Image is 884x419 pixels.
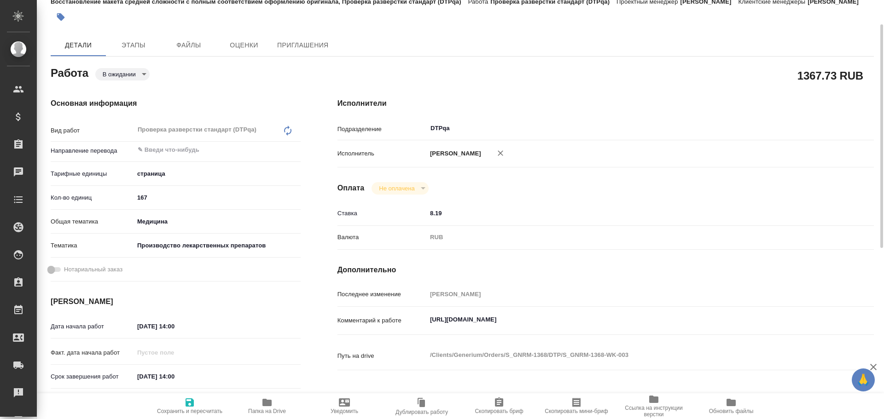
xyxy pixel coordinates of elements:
[427,230,829,245] div: RUB
[460,393,538,419] button: Скопировать бриф
[376,184,417,192] button: Не оплачена
[337,98,874,109] h4: Исполнители
[51,241,134,250] p: Тематика
[337,290,427,299] p: Последнее изменение
[277,40,329,51] span: Приглашения
[337,351,427,361] p: Путь на drive
[100,70,139,78] button: В ожидании
[824,127,826,129] button: Open
[427,347,829,363] textarea: /Clients/Generium/Orders/S_GNRM-1368/DTP/S_GNRM-1368-WK-003
[395,409,448,415] span: Дублировать работу
[621,405,687,418] span: Ссылка на инструкции верстки
[134,191,301,204] input: ✎ Введи что-нибудь
[51,146,134,155] p: Направление перевода
[134,346,215,359] input: Пустое поле
[337,209,427,218] p: Ставка
[427,149,481,158] p: [PERSON_NAME]
[51,296,301,307] h4: [PERSON_NAME]
[692,393,770,419] button: Обновить файлы
[134,238,301,253] div: Производство лекарственных препаратов
[151,393,228,419] button: Сохранить и пересчитать
[709,408,754,414] span: Обновить файлы
[134,370,215,383] input: ✎ Введи что-нибудь
[337,183,365,194] h4: Оплата
[157,408,222,414] span: Сохранить и пересчитать
[855,370,871,390] span: 🙏
[615,393,692,419] button: Ссылка на инструкции верстки
[427,287,829,301] input: Пустое поле
[51,322,134,331] p: Дата начала работ
[111,40,156,51] span: Этапы
[337,316,427,325] p: Комментарий к работе
[228,393,306,419] button: Папка на Drive
[372,182,428,195] div: В ожидании
[51,372,134,381] p: Срок завершения работ
[134,214,301,230] div: Медицина
[337,264,874,276] h4: Дополнительно
[427,312,829,327] textarea: [URL][DOMAIN_NAME]
[337,149,427,158] p: Исполнитель
[51,169,134,178] p: Тарифные единицы
[51,98,301,109] h4: Основная информация
[427,207,829,220] input: ✎ Введи что-нибудь
[56,40,100,51] span: Детали
[95,68,150,80] div: В ожидании
[331,408,358,414] span: Уведомить
[167,40,211,51] span: Файлы
[337,233,427,242] p: Валюта
[51,193,134,202] p: Кол-во единиц
[296,149,297,151] button: Open
[545,408,608,414] span: Скопировать мини-бриф
[797,68,863,83] h2: 1367.73 RUB
[538,393,615,419] button: Скопировать мини-бриф
[383,393,460,419] button: Дублировать работу
[64,265,122,274] span: Нотариальный заказ
[337,125,427,134] p: Подразделение
[137,144,267,155] input: ✎ Введи что-нибудь
[248,408,286,414] span: Папка на Drive
[51,7,71,27] button: Добавить тэг
[134,320,215,333] input: ✎ Введи что-нибудь
[490,143,511,163] button: Удалить исполнителя
[134,166,301,182] div: страница
[852,368,875,391] button: 🙏
[51,126,134,135] p: Вид работ
[51,217,134,226] p: Общая тематика
[51,64,88,80] h2: Работа
[475,408,523,414] span: Скопировать бриф
[222,40,266,51] span: Оценки
[306,393,383,419] button: Уведомить
[51,348,134,357] p: Факт. дата начала работ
